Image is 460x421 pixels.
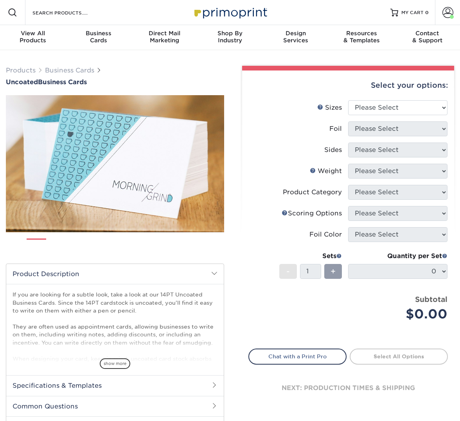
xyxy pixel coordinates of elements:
span: Direct Mail [131,30,197,37]
a: Shop ByIndustry [197,25,263,50]
a: Direct MailMarketing [131,25,197,50]
div: & Templates [329,30,394,44]
div: Sides [324,145,342,155]
span: MY CART [401,9,424,16]
span: Shop By [197,30,263,37]
div: Product Category [283,188,342,197]
span: Design [263,30,329,37]
h1: Business Cards [6,78,224,86]
img: Business Cards 02 [53,235,72,255]
input: SEARCH PRODUCTS..... [32,8,108,17]
div: Weight [310,166,342,176]
span: Business [66,30,131,37]
img: Business Cards 05 [131,235,151,255]
img: Uncoated 01 [6,54,224,273]
strong: Subtotal [415,295,447,304]
div: Cards [66,30,131,44]
span: - [286,266,290,277]
div: Industry [197,30,263,44]
img: Primoprint [191,4,269,21]
h2: Specifications & Templates [6,375,224,396]
h2: Common Questions [6,396,224,416]
div: Foil [329,124,342,134]
img: Business Cards 01 [27,236,46,255]
span: Uncoated [6,78,38,86]
a: BusinessCards [66,25,131,50]
a: Products [6,67,36,74]
span: Resources [329,30,394,37]
a: Contact& Support [394,25,460,50]
div: Sets [279,251,342,261]
img: Business Cards 07 [184,235,203,255]
a: DesignServices [263,25,329,50]
div: $0.00 [354,305,447,323]
h2: Product Description [6,264,224,284]
a: Select All Options [350,349,448,364]
div: Sizes [317,103,342,112]
img: Business Cards 06 [158,235,177,255]
a: Chat with a Print Pro [248,349,347,364]
a: Business Cards [45,67,94,74]
div: & Support [394,30,460,44]
span: Contact [394,30,460,37]
div: Select your options: [248,70,448,100]
img: Business Cards 04 [105,235,125,255]
span: 0 [425,10,429,15]
div: Scoring Options [282,209,342,218]
span: show more [100,358,130,369]
a: Resources& Templates [329,25,394,50]
span: + [331,266,336,277]
div: Services [263,30,329,44]
div: Quantity per Set [348,251,447,261]
a: UncoatedBusiness Cards [6,78,224,86]
div: Marketing [131,30,197,44]
div: next: production times & shipping [248,365,448,412]
div: Foil Color [309,230,342,239]
img: Business Cards 03 [79,235,99,255]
